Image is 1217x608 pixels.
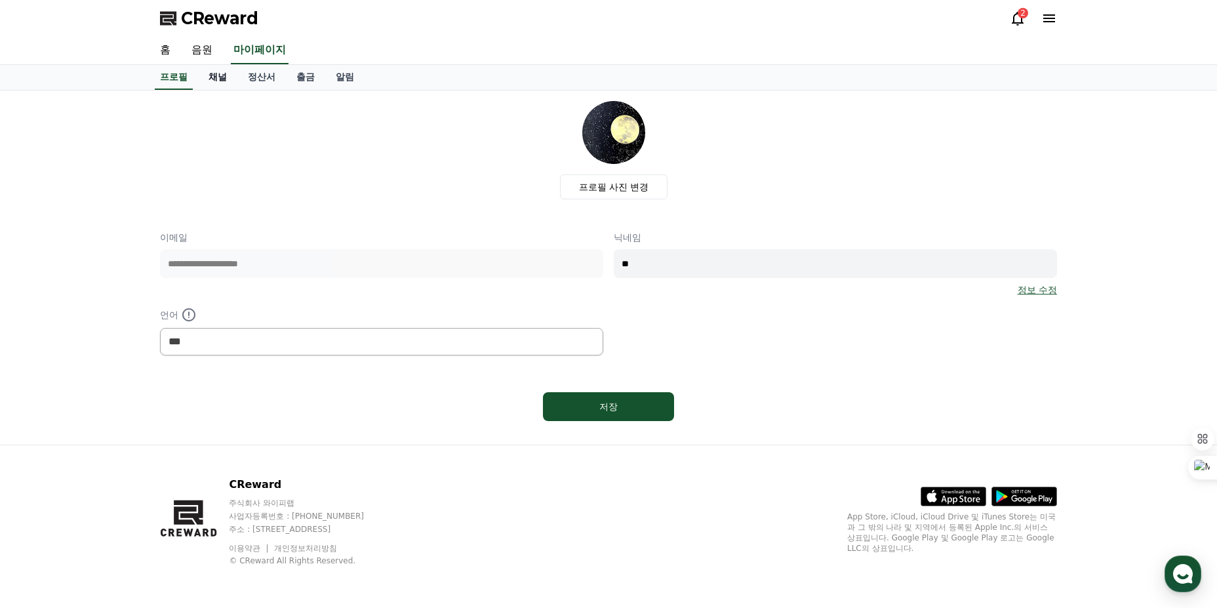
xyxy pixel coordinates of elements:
[1018,8,1028,18] div: 2
[1018,283,1057,296] a: 정보 수정
[160,307,603,323] p: 언어
[160,231,603,244] p: 이메일
[325,65,365,90] a: 알림
[169,416,252,449] a: 설정
[229,544,270,553] a: 이용약관
[41,436,49,446] span: 홈
[229,511,389,521] p: 사업자등록번호 : [PHONE_NUMBER]
[560,174,668,199] label: 프로필 사진 변경
[181,37,223,64] a: 음원
[614,231,1057,244] p: 닉네임
[229,524,389,535] p: 주소 : [STREET_ADDRESS]
[181,8,258,29] span: CReward
[1010,10,1026,26] a: 2
[231,37,289,64] a: 마이페이지
[4,416,87,449] a: 홈
[274,544,337,553] a: 개인정보처리방침
[229,498,389,508] p: 주식회사 와이피랩
[160,8,258,29] a: CReward
[237,65,286,90] a: 정산서
[286,65,325,90] a: 출금
[87,416,169,449] a: 대화
[155,65,193,90] a: 프로필
[203,436,218,446] span: 설정
[543,392,674,421] button: 저장
[120,436,136,447] span: 대화
[150,37,181,64] a: 홈
[229,477,389,493] p: CReward
[198,65,237,90] a: 채널
[582,101,645,164] img: profile_image
[847,512,1057,554] p: App Store, iCloud, iCloud Drive 및 iTunes Store는 미국과 그 밖의 나라 및 지역에서 등록된 Apple Inc.의 서비스 상표입니다. Goo...
[229,556,389,566] p: © CReward All Rights Reserved.
[569,400,648,413] div: 저장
